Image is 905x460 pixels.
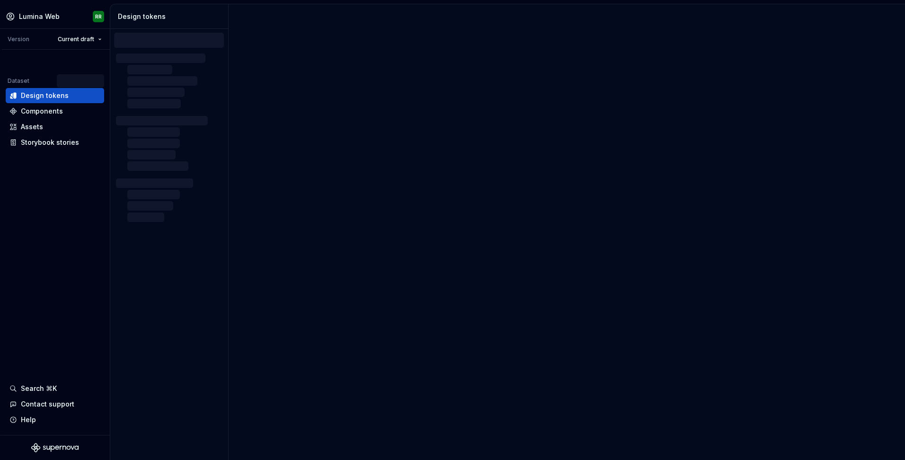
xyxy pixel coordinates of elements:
[2,6,108,27] button: Lumina WebRR
[8,35,29,43] div: Version
[8,77,29,85] div: Dataset
[21,399,74,409] div: Contact support
[21,384,57,393] div: Search ⌘K
[6,135,104,150] a: Storybook stories
[6,104,104,119] a: Components
[6,88,104,103] a: Design tokens
[6,397,104,412] button: Contact support
[53,33,106,46] button: Current draft
[19,12,60,21] div: Lumina Web
[118,12,224,21] div: Design tokens
[21,138,79,147] div: Storybook stories
[6,119,104,134] a: Assets
[31,443,79,452] svg: Supernova Logo
[21,415,36,425] div: Help
[6,381,104,396] button: Search ⌘K
[21,106,63,116] div: Components
[21,122,43,132] div: Assets
[21,91,69,100] div: Design tokens
[95,13,102,20] div: RR
[6,412,104,427] button: Help
[58,35,94,43] span: Current draft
